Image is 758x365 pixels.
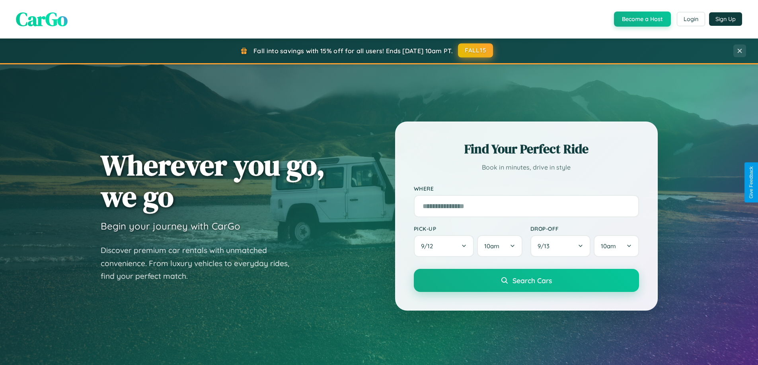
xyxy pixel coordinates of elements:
p: Book in minutes, drive in style [414,162,639,173]
h3: Begin your journey with CarGo [101,220,240,232]
span: 9 / 12 [421,242,437,250]
button: 9/12 [414,235,474,257]
span: 10am [601,242,616,250]
span: CarGo [16,6,68,32]
button: Become a Host [614,12,671,27]
button: 9/13 [530,235,591,257]
button: Login [677,12,705,26]
h1: Wherever you go, we go [101,149,325,212]
button: 10am [477,235,522,257]
span: Search Cars [512,276,552,285]
div: Give Feedback [748,166,754,199]
button: Sign Up [709,12,742,26]
span: 10am [484,242,499,250]
p: Discover premium car rentals with unmatched convenience. From luxury vehicles to everyday rides, ... [101,244,300,283]
h2: Find Your Perfect Ride [414,140,639,158]
button: Search Cars [414,269,639,292]
button: FALL15 [458,43,493,58]
label: Where [414,185,639,192]
label: Drop-off [530,225,639,232]
span: Fall into savings with 15% off for all users! Ends [DATE] 10am PT. [253,47,453,55]
label: Pick-up [414,225,522,232]
span: 9 / 13 [538,242,553,250]
button: 10am [594,235,639,257]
